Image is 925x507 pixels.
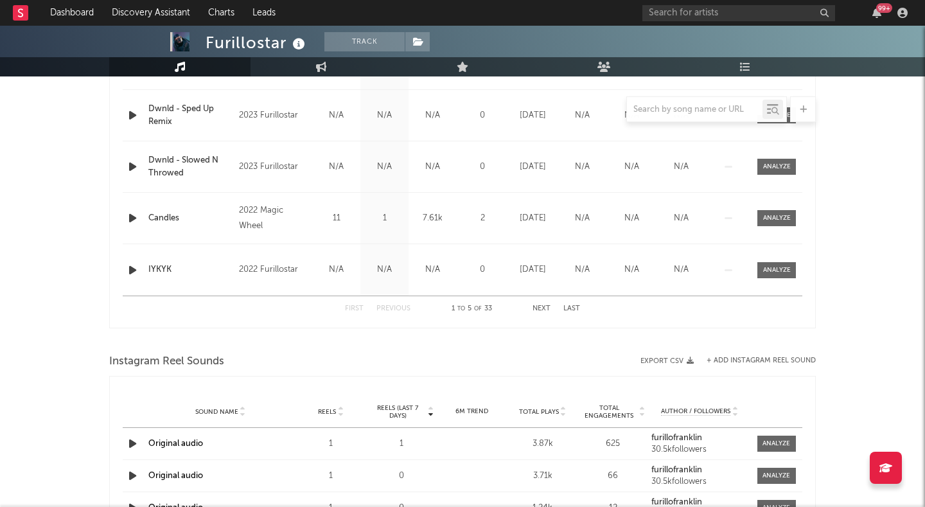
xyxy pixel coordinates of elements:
div: N/A [561,212,604,225]
button: Previous [376,305,410,312]
div: N/A [660,161,703,173]
div: 2 [460,212,505,225]
div: N/A [660,212,703,225]
button: + Add Instagram Reel Sound [707,357,816,364]
div: N/A [412,161,454,173]
button: Next [533,305,551,312]
input: Search by song name or URL [627,105,762,115]
a: Dwnld - Slowed N Throwed [148,154,233,179]
div: 99 + [876,3,892,13]
input: Search for artists [642,5,835,21]
div: 3.87k [511,438,575,450]
span: Reels (last 7 days) [369,404,426,420]
div: N/A [412,263,454,276]
div: 2022 Furillostar [239,262,309,278]
div: N/A [364,263,405,276]
div: 1 [299,438,363,450]
strong: furillofranklin [651,434,702,442]
div: 3.71k [511,470,575,483]
button: First [345,305,364,312]
div: Furillostar [206,32,308,53]
button: Export CSV [640,357,694,365]
div: + Add Instagram Reel Sound [694,357,816,364]
div: 0 [460,161,505,173]
div: 6M Trend [440,407,504,416]
div: [DATE] [511,212,554,225]
div: 1 [364,212,405,225]
div: 1 [369,438,434,450]
button: Last [563,305,580,312]
div: 7.61k [412,212,454,225]
span: Total Plays [519,408,559,416]
div: N/A [660,263,703,276]
div: 30.5k followers [651,445,748,454]
span: of [474,306,482,312]
a: Original audio [148,440,203,448]
div: N/A [561,263,604,276]
div: N/A [561,161,604,173]
div: N/A [315,161,357,173]
span: to [457,306,465,312]
a: IYKYK [148,263,233,276]
div: [DATE] [511,263,554,276]
div: 625 [581,438,646,450]
div: N/A [610,161,653,173]
button: Track [324,32,405,51]
div: 2023 Furillostar [239,159,309,175]
div: 30.5k followers [651,477,748,486]
span: Instagram Reel Sounds [109,354,224,369]
div: 1 [299,470,363,483]
a: furillofranklin [651,466,748,475]
a: furillofranklin [651,498,748,507]
a: Original audio [148,472,203,480]
div: 66 [581,470,646,483]
div: [DATE] [511,161,554,173]
span: Author / Followers [661,407,730,416]
div: 11 [315,212,357,225]
div: 1 5 33 [436,301,507,317]
div: N/A [610,263,653,276]
strong: furillofranklin [651,498,702,506]
span: Sound Name [195,408,238,416]
div: N/A [364,161,405,173]
span: Total Engagements [581,404,638,420]
strong: furillofranklin [651,466,702,474]
div: 0 [460,263,505,276]
div: 0 [369,470,434,483]
a: furillofranklin [651,434,748,443]
div: 2022 Magic Wheel [239,203,309,234]
div: N/A [315,263,357,276]
span: Reels [318,408,336,416]
a: Candles [148,212,233,225]
div: N/A [610,212,653,225]
button: 99+ [872,8,881,18]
